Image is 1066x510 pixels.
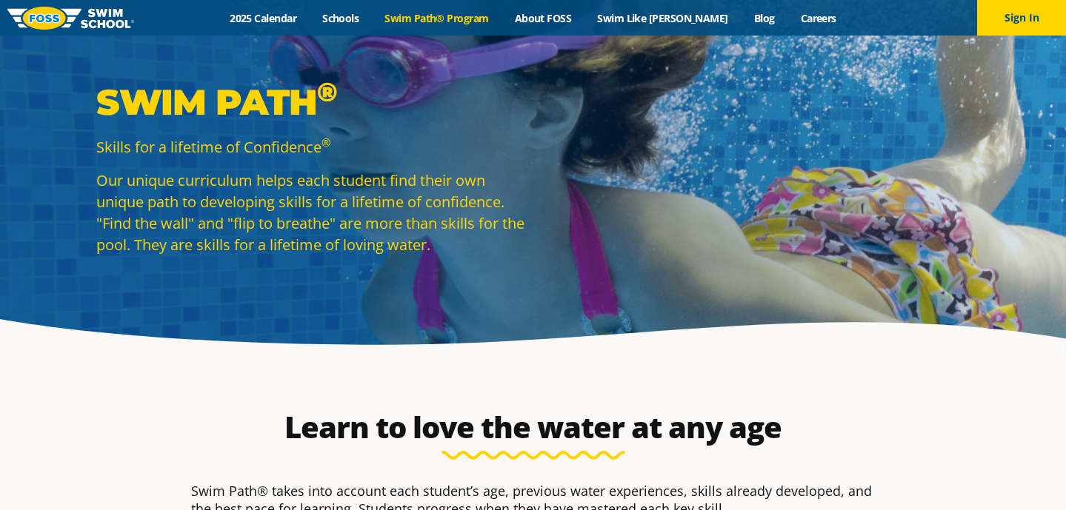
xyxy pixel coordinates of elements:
a: 2025 Calendar [217,11,310,25]
p: Swim Path [96,80,526,124]
a: Blog [741,11,787,25]
p: Our unique curriculum helps each student find their own unique path to developing skills for a li... [96,170,526,255]
p: Skills for a lifetime of Confidence [96,136,526,158]
a: Careers [787,11,849,25]
a: Swim Path® Program [372,11,502,25]
img: FOSS Swim School Logo [7,7,134,30]
a: Swim Like [PERSON_NAME] [584,11,742,25]
sup: ® [317,76,337,108]
a: Schools [310,11,372,25]
h2: Learn to love the water at any age [184,409,883,445]
sup: ® [322,135,330,150]
a: About FOSS [502,11,584,25]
